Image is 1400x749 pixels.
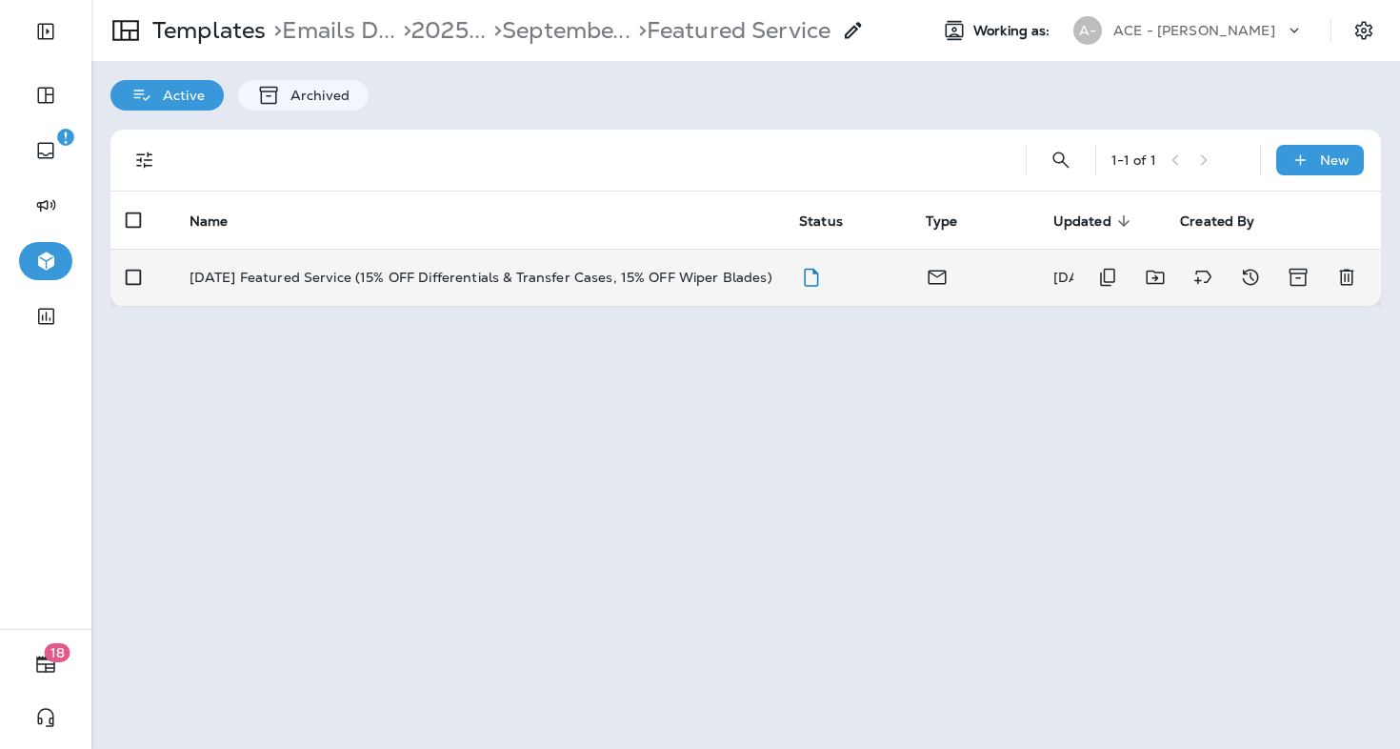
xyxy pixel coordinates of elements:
[1111,152,1156,168] div: 1 - 1 of 1
[190,270,772,285] p: [DATE] Featured Service (15% OFF Differentials & Transfer Cases, 15% OFF Wiper Blades)
[395,16,486,45] p: 2025
[1042,141,1080,179] button: Search Templates
[799,267,823,284] span: Draft
[630,16,830,45] p: Featured Service
[1113,23,1275,38] p: ACE - [PERSON_NAME]
[1089,258,1127,296] button: Duplicate
[1180,213,1254,230] span: Created By
[45,643,70,662] span: 18
[19,645,72,683] button: 18
[126,141,164,179] button: Filters
[190,213,229,230] span: Name
[1073,16,1102,45] div: A-
[973,23,1054,39] span: Working as:
[266,16,395,45] p: Emails DMP
[1180,213,1279,230] span: Created By
[1053,213,1136,230] span: Updated
[153,88,205,103] p: Active
[486,16,630,45] p: September
[1347,13,1381,48] button: Settings
[19,12,72,51] button: Expand Sidebar
[1136,258,1174,296] button: Move to folder
[1320,152,1350,168] p: New
[1231,258,1270,296] button: View Changelog
[799,213,843,230] span: Status
[281,88,350,103] p: Archived
[1279,258,1318,296] button: Archive
[926,213,957,230] span: Type
[1053,213,1111,230] span: Updated
[145,16,266,45] p: Templates
[799,213,868,230] span: Status
[1328,258,1366,296] button: Delete
[1184,258,1222,296] button: Add tags
[190,213,253,230] span: Name
[926,213,982,230] span: Type
[926,267,949,284] span: Email
[1053,269,1100,286] span: Brianna Jennes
